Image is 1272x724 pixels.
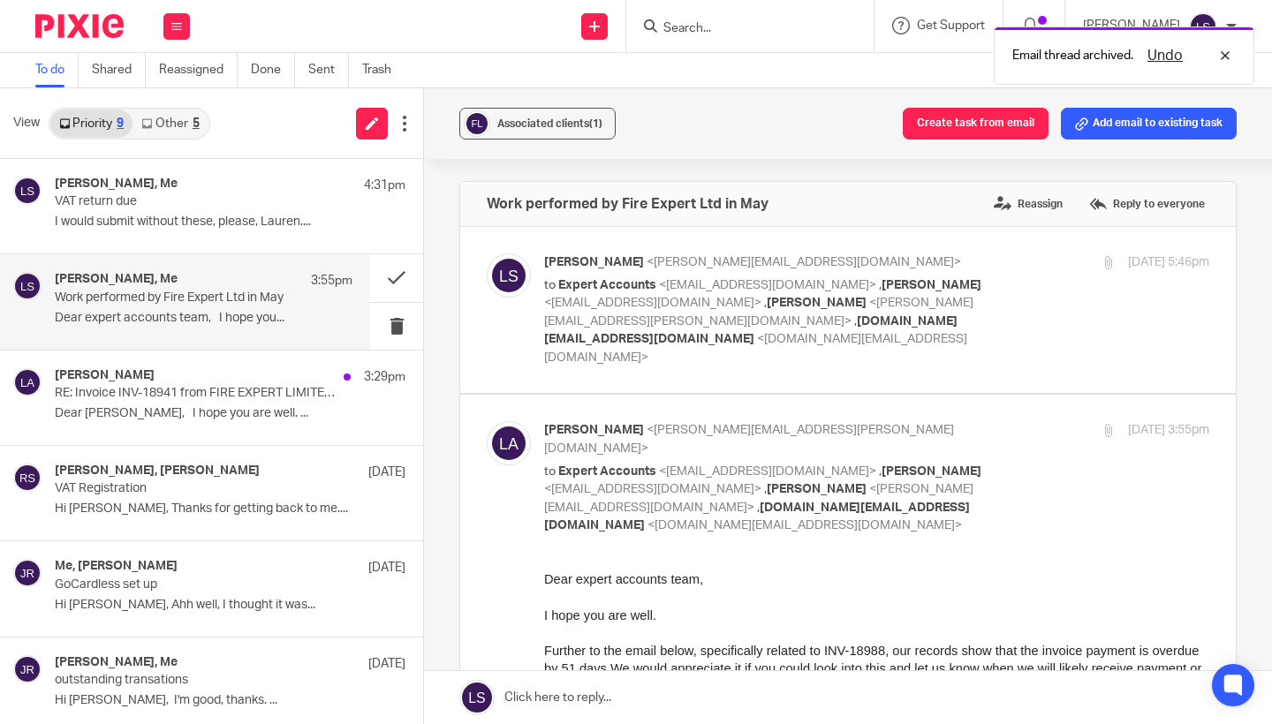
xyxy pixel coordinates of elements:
p: Hi [PERSON_NAME], I'm good, thanks. ... [55,693,405,708]
img: svg%3E [487,253,531,298]
p: [DATE] [368,559,405,577]
h4: [PERSON_NAME] [55,368,155,383]
h4: Work performed by Fire Expert Ltd in May [487,195,768,213]
a: Trash [362,53,405,87]
span: <[DOMAIN_NAME][EMAIL_ADDRESS][DOMAIN_NAME]> [544,333,967,364]
span: Expert Accounts [558,465,656,478]
img: svg%3E [13,272,42,300]
span: <[PERSON_NAME][EMAIL_ADDRESS][DOMAIN_NAME]> [647,256,961,268]
span: <[EMAIL_ADDRESS][DOMAIN_NAME]> [544,297,761,309]
p: Dear [PERSON_NAME], I hope you are well. ... [55,406,405,421]
span: [PERSON_NAME] [882,279,981,291]
span: [PERSON_NAME] [544,256,644,268]
span: to [544,279,556,291]
p: 3:29pm [364,368,405,386]
p: [DATE] [368,655,405,673]
img: svg%3E [13,368,42,396]
span: , [757,502,760,514]
a: Done [251,53,295,87]
span: Expert Accounts [558,279,656,291]
a: Sent [308,53,349,87]
span: to [544,465,556,478]
span: Associated clients [497,118,602,129]
span: [PERSON_NAME] [767,483,867,495]
span: (1) [589,118,602,129]
p: [DATE] 3:55pm [1128,421,1209,440]
span: , [879,279,882,291]
span: , [879,465,882,478]
img: svg%3E [487,421,531,465]
img: svg%3E [13,177,42,205]
p: Hi [PERSON_NAME], Ahh well, I thought it was... [55,598,405,613]
p: VAT return due [55,194,336,209]
span: View [13,114,40,132]
p: Hi [PERSON_NAME], Thanks for getting back to me.... [55,502,405,517]
h4: [PERSON_NAME], Me [55,272,178,287]
p: 3:55pm [311,272,352,290]
p: Dear expert accounts team, I hope you... [55,311,352,326]
span: [PERSON_NAME] [767,297,867,309]
span: <[EMAIL_ADDRESS][DOMAIN_NAME]> [659,465,876,478]
a: Other5 [132,109,208,138]
span: : Email traffic data and the content of emails may be monitored for compliance purposes and to pr... [46,637,501,647]
span: , [764,483,767,495]
img: Pixie [35,14,124,38]
h4: [PERSON_NAME], Me [55,655,178,670]
div: 9 [117,117,124,130]
img: svg%3E [1189,12,1217,41]
button: Associated clients(1) [459,108,616,140]
img: svg%3E [13,464,42,492]
span: <[PERSON_NAME][EMAIL_ADDRESS][PERSON_NAME][DOMAIN_NAME]> [544,297,973,328]
span: <[PERSON_NAME][EMAIL_ADDRESS][DOMAIN_NAME]> [544,483,973,514]
p: outstanding transations [55,673,336,688]
h4: [PERSON_NAME], [PERSON_NAME] [55,464,260,479]
img: svg%3E [13,559,42,587]
p: [DATE] 5:46pm [1128,253,1209,272]
label: Reassign [989,191,1067,217]
button: Undo [1142,45,1188,66]
a: To do [35,53,79,87]
p: Work performed by Fire Expert Ltd in May [55,290,293,305]
h4: Me, [PERSON_NAME] [55,559,178,574]
a: Reassigned [159,53,238,87]
label: Reply to everyone [1085,191,1209,217]
a: Priority9 [50,109,132,138]
span: [PERSON_NAME] [882,465,981,478]
span: , [764,297,767,309]
p: GoCardless set up [55,577,336,592]
p: I would submit without these, please, Lauren.... [55,215,405,230]
span: <[PERSON_NAME][EMAIL_ADDRESS][PERSON_NAME][DOMAIN_NAME]> [544,424,954,455]
img: svg%3E [13,655,42,683]
p: 4:31pm [364,177,405,194]
p: VAT Registration [55,481,336,496]
button: Create task from email [903,108,1049,140]
a: Shared [92,53,146,87]
span: <[DOMAIN_NAME][EMAIL_ADDRESS][DOMAIN_NAME]> [647,519,962,532]
span: , [854,315,857,328]
p: [DATE] [368,464,405,481]
div: 5 [193,117,200,130]
p: Email thread archived. [1012,47,1133,64]
p: RE: Invoice INV-18941 from FIRE EXPERT LIMITED for Peveril Securities Long Lane Limited - 2452 [M... [55,386,336,401]
span: [PERSON_NAME] [544,424,644,436]
span: <[EMAIL_ADDRESS][DOMAIN_NAME]> [659,279,876,291]
img: svg%3E [464,110,490,137]
h4: [PERSON_NAME], Me [55,177,178,192]
span: <[EMAIL_ADDRESS][DOMAIN_NAME]> [544,483,761,495]
button: Add email to existing task [1061,108,1237,140]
